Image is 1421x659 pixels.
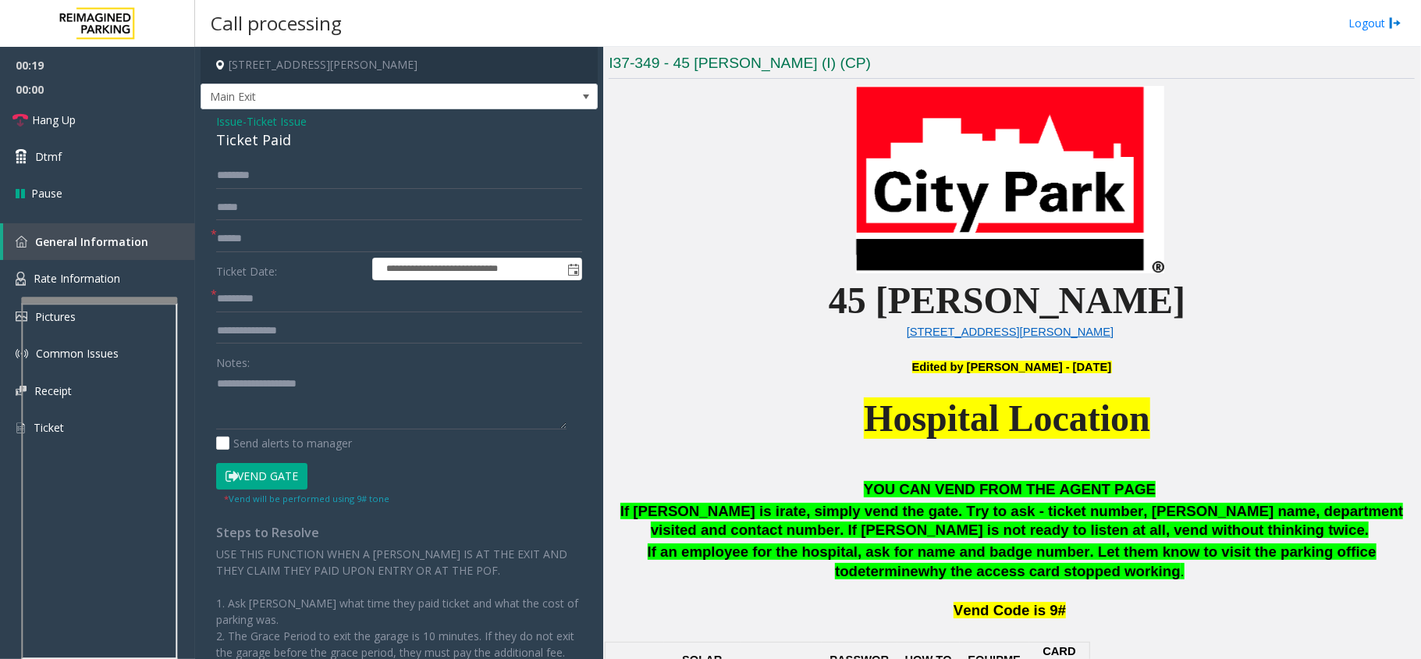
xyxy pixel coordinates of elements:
span: . [1181,563,1185,579]
span: If [PERSON_NAME] is irate, simply vend the gate. Try to ask - ticket number, [PERSON_NAME] name, ... [620,503,1404,539]
span: - [243,114,307,129]
span: Toggle popup [564,258,581,280]
h4: [STREET_ADDRESS][PERSON_NAME] [201,47,598,84]
span: General Information [35,234,148,249]
img: logout [1389,15,1401,31]
span: determine [849,563,918,579]
span: YOU CAN VEND FROM THE AGENT PAGE [864,481,1156,497]
span: Issue [216,113,243,130]
a: General Information [3,223,195,260]
img: 'icon' [16,347,28,360]
img: 'icon' [16,421,26,435]
b: Edited by [PERSON_NAME] - [DATE] [912,361,1112,373]
img: 'icon' [16,386,27,396]
img: 'icon' [16,272,26,286]
h3: Call processing [203,4,350,42]
a: Logout [1348,15,1401,31]
img: 'icon' [16,312,27,322]
span: Ticket Issue [247,113,307,130]
a: [STREET_ADDRESS][PERSON_NAME] [907,326,1114,338]
span: Vend Code is 9# [954,602,1066,618]
h4: Steps to Resolve [216,525,582,540]
span: Main Exit [201,84,518,109]
label: Ticket Date: [212,258,368,281]
button: Vend Gate [216,463,307,490]
h3: I37-349 - 45 [PERSON_NAME] (I) (CP) [609,53,1415,79]
span: Rate Information [34,271,120,286]
span: If an employee for the hospital, ask for name and badge number. Let them know to visit the parkin... [648,543,1377,579]
span: why the access card stopped working [918,563,1181,579]
span: 45 [PERSON_NAME] [829,280,1185,321]
span: Hang Up [32,112,76,128]
img: 'icon' [16,236,27,248]
small: Vend will be performed using 9# tone [224,493,389,504]
span: Pause [31,185,62,201]
label: Notes: [216,349,250,371]
span: Hospital Location [864,397,1150,439]
label: Send alerts to manager [216,435,352,451]
div: Ticket Paid [216,130,582,151]
span: Dtmf [35,148,62,165]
